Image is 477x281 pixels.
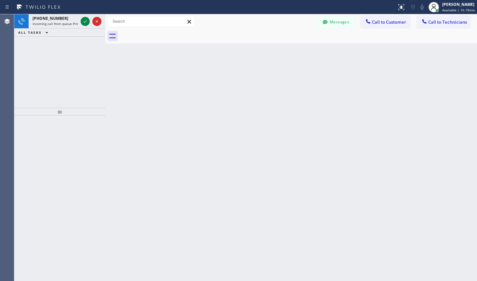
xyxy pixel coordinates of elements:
[81,17,90,26] button: Accept
[372,19,406,25] span: Call to Customer
[92,17,101,26] button: Reject
[14,29,55,36] button: ALL TASKS
[417,16,470,28] button: Call to Technicians
[108,16,195,27] input: Search
[417,3,427,12] button: Mute
[318,16,354,28] button: Messages
[361,16,410,28] button: Call to Customer
[33,21,89,26] span: Incoming call from queue Primary EL
[33,16,68,21] span: [PHONE_NUMBER]
[428,19,467,25] span: Call to Technicians
[442,2,475,7] div: [PERSON_NAME]
[442,8,475,12] span: Available | 1h 19min
[18,30,42,35] span: ALL TASKS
